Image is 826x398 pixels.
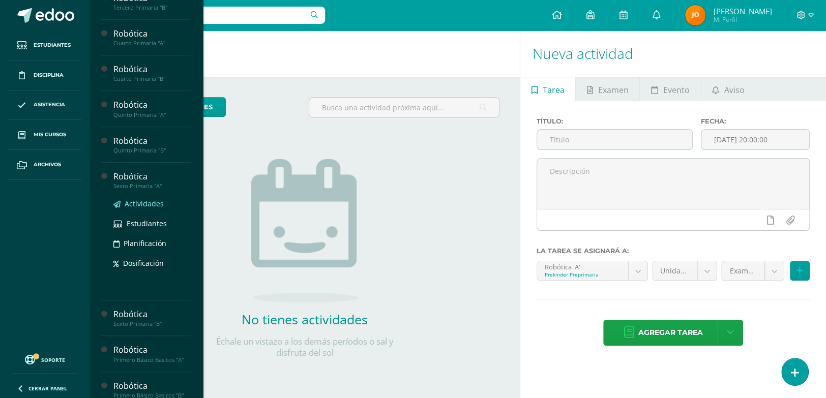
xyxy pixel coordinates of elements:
div: Robótica [113,99,191,111]
h2: No tienes actividades [203,311,406,328]
a: Tarea [520,77,575,101]
div: Robótica [113,64,191,75]
a: RobóticaSexto Primaria "A" [113,171,191,190]
label: La tarea se asignará a: [537,247,810,255]
div: Cuarto Primaria "B" [113,75,191,82]
a: Archivos [8,150,81,180]
a: Examen (40.0%) [722,261,784,281]
a: Unidad 4 [653,261,717,281]
span: Mi Perfil [713,15,772,24]
span: Estudiantes [34,41,71,49]
a: RobóticaQuinto Primaria "B" [113,135,191,154]
span: Dosificación [123,258,164,268]
div: Robótica [113,171,191,182]
label: Título: [537,117,693,125]
span: Soporte [41,356,65,363]
div: Robótica 'A' [545,261,621,271]
a: Estudiantes [8,30,81,60]
input: Fecha de entrega [701,130,809,149]
div: Prekinder Preprimaria [545,271,621,278]
a: RobóticaCuarto Primaria "B" [113,64,191,82]
div: Sexto Primaria "B" [113,320,191,327]
div: Cuarto Primaria "A" [113,40,191,47]
a: Asistencia [8,90,81,120]
a: Soporte [12,352,77,366]
div: Primero Básico Basicos "A" [113,356,191,363]
span: Actividades [125,199,164,208]
a: Estudiantes [113,218,191,229]
span: Examen [598,78,629,102]
span: Agregar tarea [638,320,703,345]
span: Mis cursos [34,131,66,139]
span: Examen (40.0%) [729,261,757,281]
div: Quinto Primaria "A" [113,111,191,118]
div: Robótica [113,309,191,320]
div: Tercero Primaria "B" [113,4,191,11]
input: Busca una actividad próxima aquí... [309,98,499,117]
a: Robótica 'A'Prekinder Preprimaria [537,261,647,281]
input: Título [537,130,692,149]
a: RobóticaCuarto Primaria "A" [113,28,191,47]
span: Planificación [124,238,166,248]
span: Estudiantes [127,219,167,228]
label: Fecha: [701,117,810,125]
div: Quinto Primaria "B" [113,147,191,154]
span: Aviso [724,78,745,102]
span: Disciplina [34,71,64,79]
a: RobóticaPrimero Básico Basicos "A" [113,344,191,363]
a: Mis cursos [8,120,81,150]
span: Tarea [543,78,565,102]
span: Asistencia [34,101,65,109]
div: Robótica [113,380,191,392]
a: Aviso [701,77,756,101]
span: Unidad 4 [660,261,690,281]
a: Dosificación [113,257,191,269]
p: Échale un vistazo a los demás períodos o sal y disfruta del sol [203,336,406,358]
span: Archivos [34,161,61,169]
a: RobóticaSexto Primaria "B" [113,309,191,327]
div: Robótica [113,28,191,40]
h1: Actividades [102,30,508,77]
img: no_activities.png [251,159,358,302]
a: Examen [576,77,639,101]
a: Disciplina [8,60,81,90]
div: Sexto Primaria "A" [113,182,191,190]
h1: Nueva actividad [533,30,814,77]
a: Planificación [113,237,191,249]
a: Actividades [113,198,191,209]
img: 0c788b9bcd4f76da369275594a3c6751.png [685,5,705,25]
span: Cerrar panel [28,385,67,392]
div: Robótica [113,135,191,147]
input: Busca un usuario... [96,7,325,24]
span: Evento [663,78,690,102]
span: [PERSON_NAME] [713,6,772,16]
a: RobóticaQuinto Primaria "A" [113,99,191,118]
a: Evento [640,77,700,101]
div: Robótica [113,344,191,356]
